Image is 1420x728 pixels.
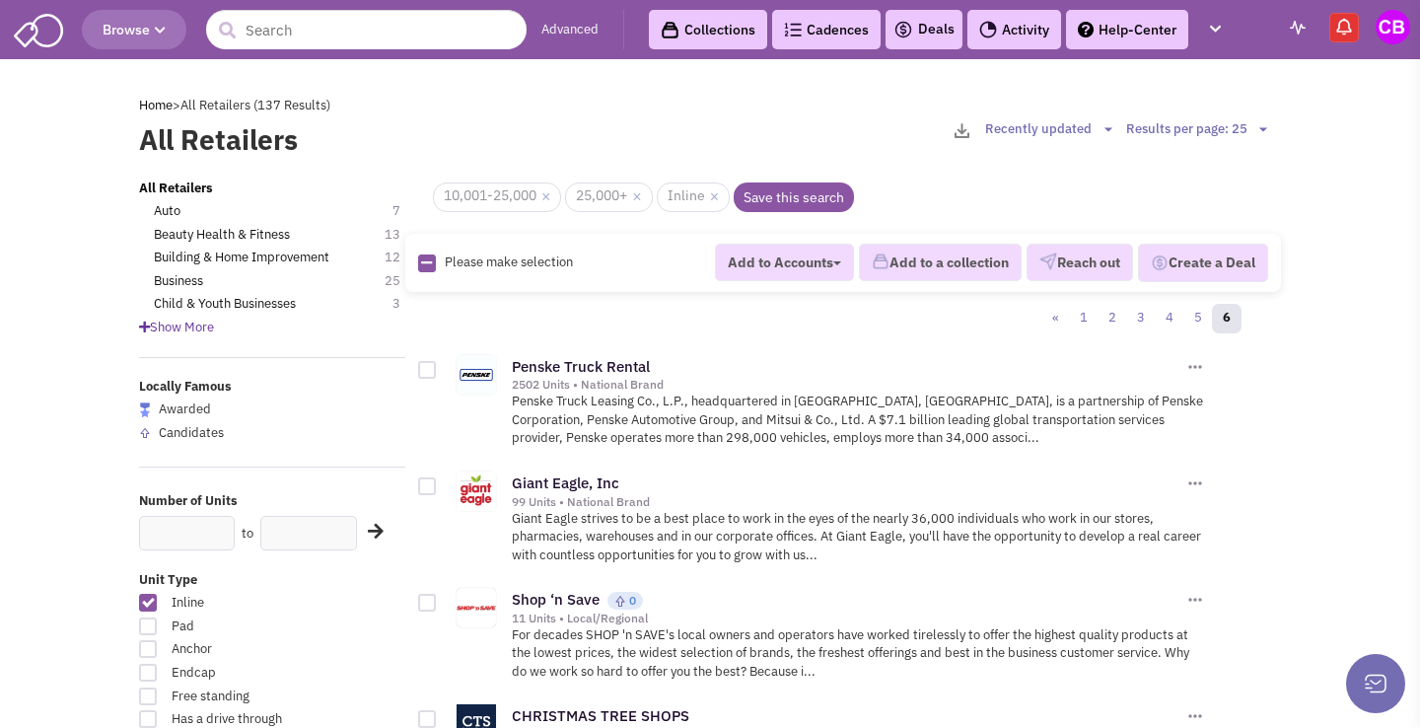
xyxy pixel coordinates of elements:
span: Please make selection [445,254,573,270]
a: « [1041,304,1070,333]
label: to [242,525,253,544]
img: help.png [1078,22,1094,37]
img: icon-deals.svg [893,18,913,41]
div: 2502 Units • National Brand [512,377,1182,393]
img: locallyfamous-largeicon.png [139,402,151,417]
img: Cale Bruso [1376,10,1410,44]
a: × [632,188,641,206]
button: Browse [82,10,186,49]
img: icon-collection-lavender-black.svg [661,21,679,39]
img: icon-collection-lavender.png [872,253,889,270]
a: Collections [649,10,767,49]
span: Anchor [159,640,323,659]
div: 99 Units • National Brand [512,494,1182,510]
button: Add to a collection [859,244,1022,281]
img: Cadences_logo.png [784,23,802,36]
label: All Retailers [139,120,600,160]
a: 1 [1069,304,1099,333]
a: CHRISTMAS TREE SHOPS [512,706,689,725]
span: Free standing [159,688,323,706]
a: Activity [967,10,1061,49]
img: Rectangle.png [418,255,436,272]
span: All Retailers (137 Results) [180,97,330,113]
a: Beauty Health & Fitness [154,226,290,245]
a: 5 [1183,304,1213,333]
span: Pad [159,618,323,636]
a: Save this search [734,182,854,212]
input: Search [206,10,527,49]
a: 3 [1126,304,1156,333]
img: locallyfamous-upvote.png [139,427,151,439]
span: 0 [629,593,636,608]
button: Add to Accounts [715,244,854,281]
label: Locally Famous [139,378,405,397]
p: Penske Truck Leasing Co., L.P., headquartered in [GEOGRAPHIC_DATA], [GEOGRAPHIC_DATA], is a partn... [512,393,1205,448]
img: Deal-Dollar.png [1151,253,1169,274]
a: Giant Eagle, Inc [512,473,619,492]
label: Number of Units [139,492,405,511]
span: 10,001-25,000 [433,182,561,212]
a: 6 [1212,304,1242,333]
span: Inline [657,182,730,212]
label: Unit Type [139,571,405,590]
span: Awarded [159,400,211,417]
b: All Retailers [139,180,213,196]
button: Reach out [1027,244,1133,281]
span: Browse [103,21,166,38]
img: VectorPaper_Plane.png [1039,253,1057,270]
a: Auto [154,202,180,221]
div: Search Nearby [355,519,381,545]
span: 7 [392,202,420,221]
a: Shop ‘n Save [512,590,600,609]
a: Cadences [772,10,881,49]
span: Show More [139,319,214,335]
p: Giant Eagle strives to be a best place to work in the eyes of the nearly 36,000 individuals who w... [512,510,1205,565]
div: 11 Units • Local/Regional [512,611,1182,626]
a: × [710,188,719,206]
span: Candidates [159,424,224,441]
span: Endcap [159,664,323,683]
span: 12 [385,249,420,267]
p: For decades SHOP 'n SAVE's local owners and operators have worked tirelessly to offer the highest... [512,626,1205,682]
a: Advanced [541,21,599,39]
a: Building & Home Improvement [154,249,329,267]
span: > [173,97,180,113]
a: Business [154,272,203,291]
span: 25 [385,272,420,291]
span: 25,000+ [565,182,652,212]
img: download-2-24.png [955,123,969,138]
a: × [541,188,550,206]
img: Activity.png [979,21,997,38]
img: locallyfamous-upvote.png [614,595,626,608]
span: 13 [385,226,420,245]
a: 4 [1155,304,1184,333]
a: 2 [1098,304,1127,333]
a: All Retailers [139,180,213,198]
img: SmartAdmin [14,10,63,47]
a: Help-Center [1066,10,1188,49]
a: Deals [893,18,955,41]
span: Inline [159,594,323,613]
a: Penske Truck Rental [512,357,650,376]
a: Child & Youth Businesses [154,295,296,314]
span: 3 [392,295,420,314]
a: Home [139,97,173,113]
button: Create a Deal [1138,244,1268,283]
